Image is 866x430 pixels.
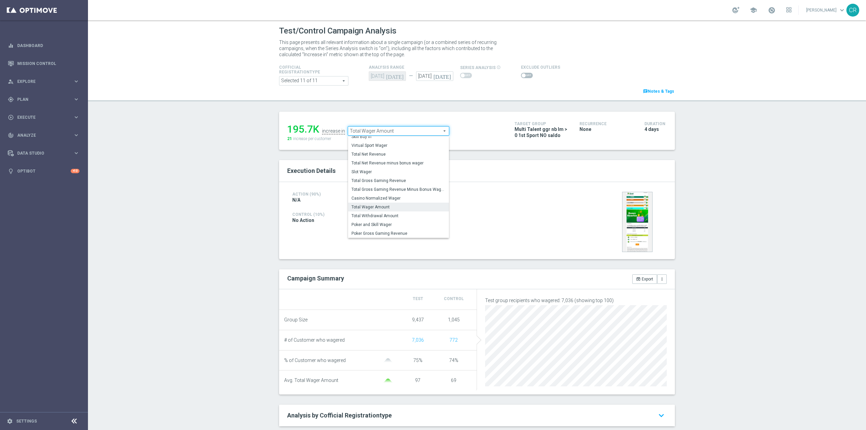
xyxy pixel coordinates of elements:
[351,222,446,227] span: Poker and Skill Wager
[17,80,73,84] span: Explore
[7,115,80,120] button: play_circle_outline Execute keyboard_arrow_right
[8,168,14,174] i: lightbulb
[381,379,395,383] img: gaussianGreen.svg
[449,358,458,363] span: 74%
[351,213,446,219] span: Total Withdrawal Amount
[386,71,406,79] i: [DATE]
[279,39,506,58] p: This page presents all relevant information about a single campaign (or a combined series of recu...
[287,136,292,141] span: 21
[351,204,446,210] span: Total Wager Amount
[322,128,345,134] div: increase in
[412,317,424,322] span: 9,437
[416,71,453,81] input: Select Date
[579,126,591,132] span: None
[8,43,14,49] i: equalizer
[292,212,535,217] h4: Control (10%)
[444,296,464,301] span: Control
[284,337,345,343] span: # of Customer who wagered
[351,196,446,201] span: Casino Normalized Wager
[450,337,458,343] span: Show unique customers
[415,378,420,383] span: 97
[8,132,73,138] div: Analyze
[8,114,73,120] div: Execute
[8,114,14,120] i: play_circle_outline
[412,337,424,343] span: Show unique customers
[8,96,73,103] div: Plan
[451,378,456,383] span: 69
[805,5,846,15] a: [PERSON_NAME]keyboard_arrow_down
[406,73,416,79] div: —
[71,169,79,173] div: +10
[369,65,460,70] h4: analysis range
[8,150,73,156] div: Data Studio
[284,378,338,383] span: Avg. Total Wager Amount
[292,192,345,197] h4: Action (90%)
[7,43,80,48] button: equalizer Dashboard
[8,96,14,103] i: gps_fixed
[287,412,392,419] span: Analysis by Cofficial Registrationtype
[17,54,79,72] a: Mission Control
[7,61,80,66] button: Mission Control
[17,115,73,119] span: Execute
[660,277,664,281] i: more_vert
[381,358,395,363] img: gaussianGrey.svg
[7,151,80,156] button: Data Studio keyboard_arrow_right
[351,187,446,192] span: Total Gross Gaming Revenue Minus Bonus Wagared
[279,65,337,74] h4: Cofficial Registrationtype
[351,169,446,175] span: Slot Wager
[579,121,634,126] h4: Recurrence
[846,4,859,17] div: CR
[7,133,80,138] div: track_changes Analyze keyboard_arrow_right
[351,134,446,139] span: Skill Buy In
[284,358,346,363] span: % of Customer who wagered
[73,132,79,138] i: keyboard_arrow_right
[8,37,79,54] div: Dashboard
[16,419,37,423] a: Settings
[515,126,569,138] span: Multi Talent ggr nb lm > 0 1st Sport NO saldo
[8,54,79,72] div: Mission Control
[287,275,344,282] h2: Campaign Summary
[279,76,348,85] span: Expert Online Expert Retail Master Online Master Retail Other and 6 more
[413,296,423,301] span: Test
[644,121,667,126] h4: Duration
[8,78,14,85] i: person_search
[485,297,667,303] p: Test group recipients who wagered: 7,036 (showing top 100)
[7,97,80,102] button: gps_fixed Plan keyboard_arrow_right
[622,192,653,252] img: 35589.jpeg
[7,168,80,174] button: lightbulb Optibot +10
[750,6,757,14] span: school
[413,358,423,363] span: 75%
[497,65,501,69] i: info_outline
[433,71,453,79] i: [DATE]
[279,26,396,36] h1: Test/Control Campaign Analysis
[351,160,446,166] span: Total Net Revenue minus bonus wager
[17,162,71,180] a: Optibot
[292,217,314,223] span: No Action
[351,231,446,236] span: Poker Gross Gaming Revenue
[7,79,80,84] button: person_search Explore keyboard_arrow_right
[656,409,667,422] i: keyboard_arrow_down
[643,89,648,94] i: chat
[17,37,79,54] a: Dashboard
[287,411,667,420] a: Analysis by Cofficial Registrationtype keyboard_arrow_down
[351,143,446,148] span: Virtual Sport Wager
[17,97,73,101] span: Plan
[8,132,14,138] i: track_changes
[460,65,496,70] span: series analysis
[657,274,667,284] button: more_vert
[632,274,657,284] button: open_in_browser Export
[448,317,460,322] span: 1,045
[8,162,79,180] div: Optibot
[351,152,446,157] span: Total Net Revenue
[7,418,13,424] i: settings
[284,317,307,323] span: Group Size
[73,78,79,85] i: keyboard_arrow_right
[293,136,331,141] span: increase per customer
